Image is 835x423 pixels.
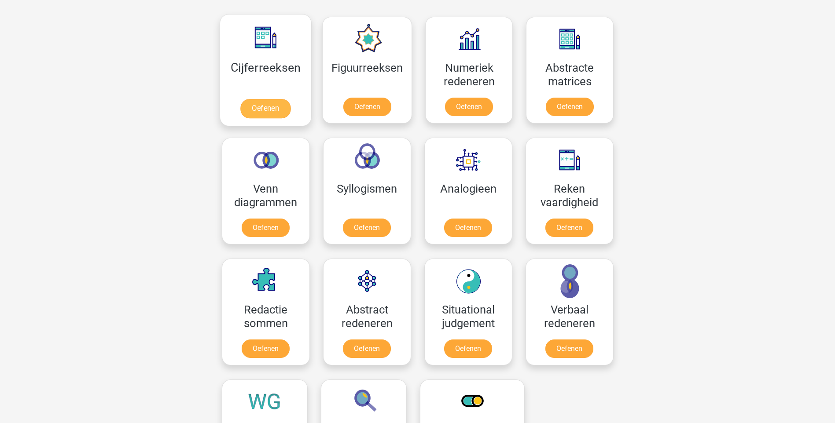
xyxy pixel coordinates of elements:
[444,219,492,237] a: Oefenen
[343,219,391,237] a: Oefenen
[545,339,593,358] a: Oefenen
[546,98,594,116] a: Oefenen
[343,98,391,116] a: Oefenen
[242,219,290,237] a: Oefenen
[343,339,391,358] a: Oefenen
[240,99,291,118] a: Oefenen
[445,98,493,116] a: Oefenen
[444,339,492,358] a: Oefenen
[242,339,290,358] a: Oefenen
[545,219,593,237] a: Oefenen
